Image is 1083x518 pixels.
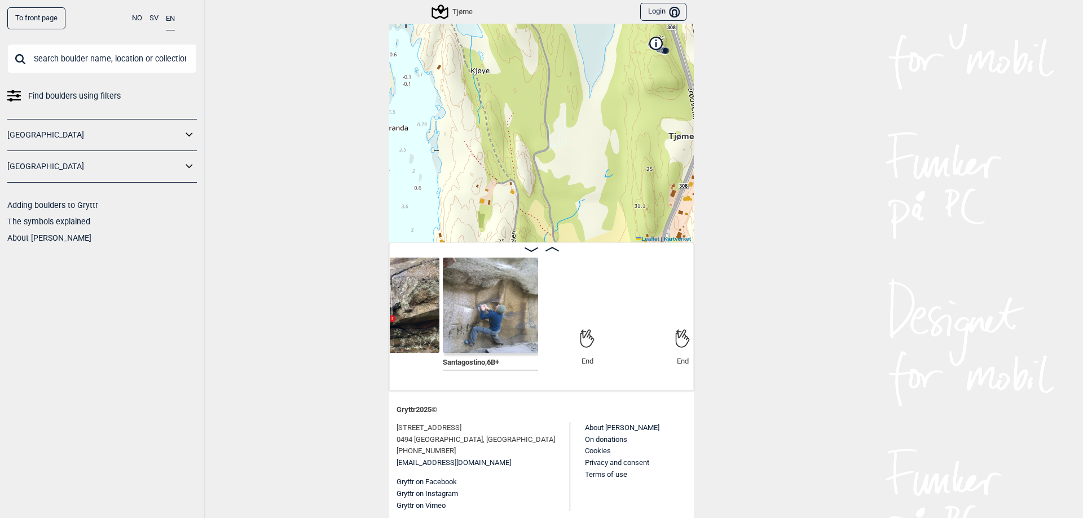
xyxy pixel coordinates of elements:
[132,7,142,29] button: NO
[397,457,511,469] a: [EMAIL_ADDRESS][DOMAIN_NAME]
[443,356,499,366] span: Santagostino , 6B+
[585,446,611,455] a: Cookies
[397,445,456,457] span: [PHONE_NUMBER]
[7,233,91,242] a: About [PERSON_NAME]
[664,236,691,242] a: Kartverket
[7,7,65,29] a: To front page
[433,5,473,19] div: Tjøme
[661,236,662,242] span: |
[7,158,182,175] a: [GEOGRAPHIC_DATA]
[149,7,159,29] button: SV
[585,435,627,444] a: On donations
[7,88,197,104] a: Find boulders using filters
[677,119,684,126] div: Tjøme
[585,423,659,432] a: About [PERSON_NAME]
[397,500,446,512] button: Gryttr on Vimeo
[397,398,686,422] div: Gryttr 2025 ©
[7,201,98,210] a: Adding boulders to Gryttr
[585,458,649,467] a: Privacy and consent
[443,258,538,353] img: Santagostino 221201
[7,217,90,226] a: The symbols explained
[397,434,555,446] span: 0494 [GEOGRAPHIC_DATA], [GEOGRAPHIC_DATA]
[344,258,439,353] img: Proust 220212
[28,88,121,104] span: Find boulders using filters
[640,3,686,21] button: Login
[7,127,182,143] a: [GEOGRAPHIC_DATA]
[636,236,659,242] a: Leaflet
[585,470,627,479] a: Terms of use
[7,44,197,73] input: Search boulder name, location or collection
[397,476,457,488] button: Gryttr on Facebook
[397,422,461,434] span: [STREET_ADDRESS]
[397,488,458,500] button: Gryttr on Instagram
[166,7,175,30] button: EN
